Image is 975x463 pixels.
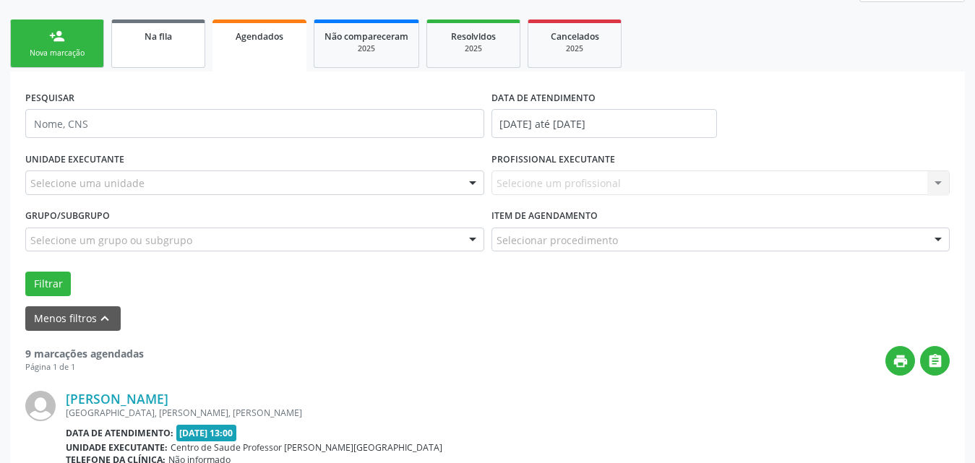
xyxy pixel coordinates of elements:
[491,109,717,138] input: Selecione um intervalo
[325,30,408,43] span: Não compareceram
[491,87,596,109] label: DATA DE ATENDIMENTO
[491,205,598,228] label: Item de agendamento
[491,148,615,170] label: PROFISSIONAL EXECUTANTE
[25,109,484,138] input: Nome, CNS
[25,391,56,421] img: img
[145,30,172,43] span: Na fila
[885,346,915,376] button: print
[25,306,121,332] button: Menos filtroskeyboard_arrow_up
[49,28,65,44] div: person_add
[171,441,442,454] span: Centro de Saude Professor [PERSON_NAME][GEOGRAPHIC_DATA]
[97,311,113,326] i: keyboard_arrow_up
[451,30,496,43] span: Resolvidos
[25,87,74,109] label: PESQUISAR
[176,425,237,441] span: [DATE] 13:00
[66,441,168,454] b: Unidade executante:
[66,427,173,439] b: Data de atendimento:
[927,353,943,369] i: 
[538,43,611,54] div: 2025
[21,48,93,59] div: Nova marcação
[25,361,144,373] div: Página 1 de 1
[325,43,408,54] div: 2025
[66,391,168,407] a: [PERSON_NAME]
[25,347,144,360] strong: 9 marcações agendadas
[25,148,124,170] label: UNIDADE EXECUTANTE
[236,30,283,43] span: Agendados
[30,233,192,248] span: Selecione um grupo ou subgrupo
[25,205,110,228] label: Grupo/Subgrupo
[497,233,618,248] span: Selecionar procedimento
[30,176,145,191] span: Selecione uma unidade
[551,30,599,43] span: Cancelados
[66,407,733,419] div: [GEOGRAPHIC_DATA], [PERSON_NAME], [PERSON_NAME]
[893,353,909,369] i: print
[25,272,71,296] button: Filtrar
[437,43,510,54] div: 2025
[920,346,950,376] button: 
